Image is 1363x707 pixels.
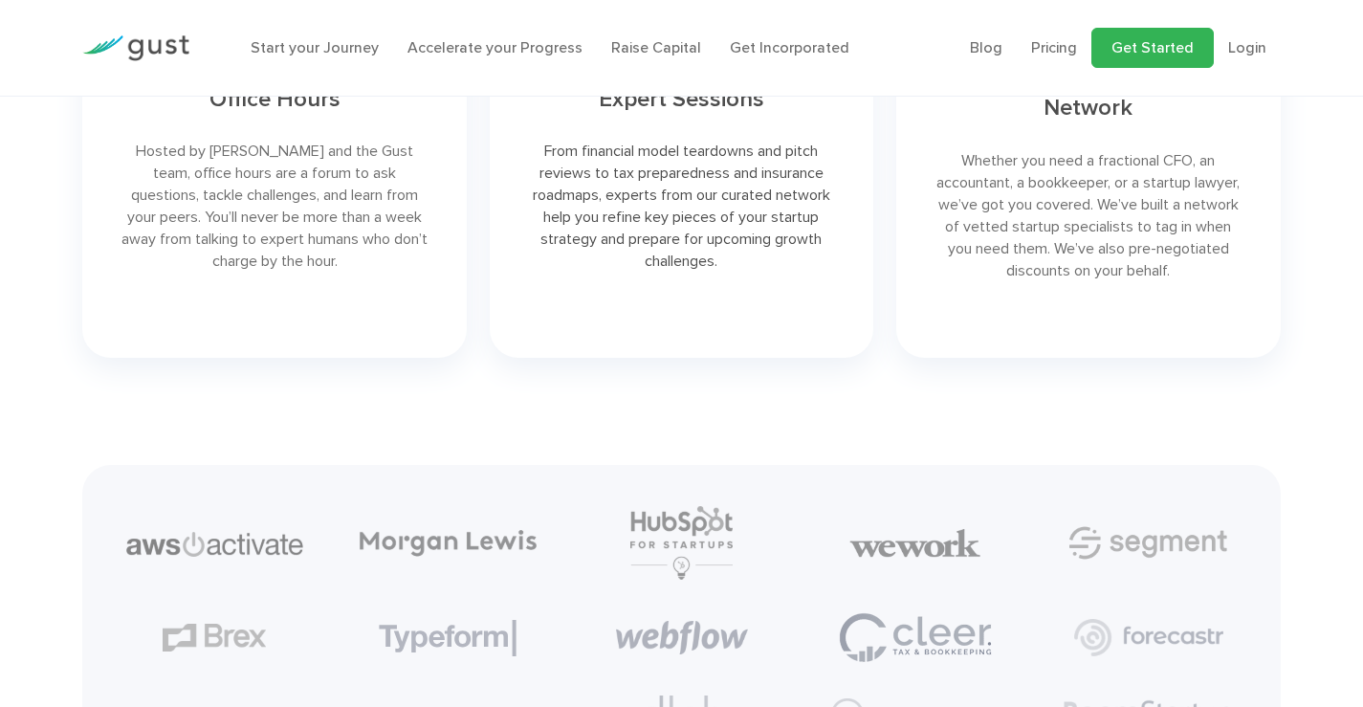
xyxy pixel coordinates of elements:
a: Accelerate your Progress [407,38,583,56]
a: Start your Journey [251,38,379,56]
a: Get Incorporated [730,38,849,56]
img: Webflow [616,621,748,654]
img: Segment [1067,510,1229,576]
img: Aws [126,532,303,557]
img: Cleer Tax Bookeeping Logo [839,612,992,663]
a: Get Started [1091,28,1214,68]
img: Morgan Lewis [360,530,537,557]
img: Gust Logo [82,35,189,61]
img: We Work [849,527,981,560]
img: Hubspot [630,506,733,580]
img: Typeform [379,620,517,656]
a: Raise Capital [611,38,701,56]
img: Forecast [1074,619,1223,656]
a: Pricing [1031,38,1077,56]
a: Login [1228,38,1266,56]
a: Blog [970,38,1002,56]
img: Brex [163,624,266,652]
